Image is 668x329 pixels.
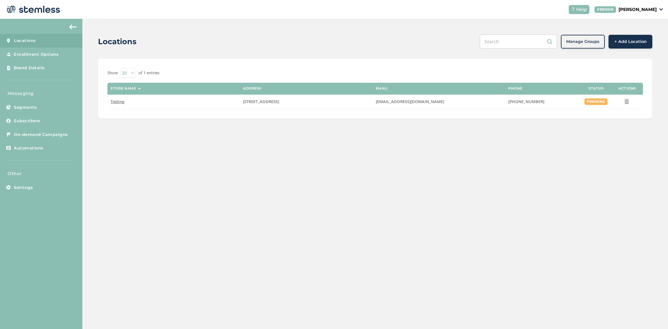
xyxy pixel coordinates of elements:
[243,99,369,104] label: 17275 Northwest Cornell Road
[614,39,647,45] span: + Add Location
[243,99,279,104] span: [STREET_ADDRESS]
[14,104,37,111] span: Segments
[571,8,575,11] img: icon-help-white-03924b79.svg
[376,86,388,91] label: Email
[608,35,652,49] button: + Add Location
[111,86,136,91] label: Store name
[14,145,44,151] span: Automations
[14,185,33,191] span: Settings
[138,88,141,90] img: icon-sort-1e1d7615.svg
[584,98,608,105] div: pending
[243,86,262,91] label: Address
[5,3,60,16] img: logo-dark-0685b13c.svg
[14,51,59,58] span: Enrollment Options
[14,65,45,71] span: Brand Details
[111,99,237,104] label: Testing
[588,86,603,91] label: Status
[566,39,599,45] span: Manage Groups
[637,299,668,329] iframe: Chat Widget
[508,86,522,91] label: Phone
[98,36,137,47] h2: Locations
[612,83,643,95] th: Actions
[508,99,577,104] label: (503) 804-9208
[508,99,544,104] span: [PHONE_NUMBER]
[376,99,502,104] label: Brianashen+6@gmail.com
[376,99,444,104] span: [EMAIL_ADDRESS][DOMAIN_NAME]
[111,99,124,104] span: Testing
[659,8,663,11] img: icon_down-arrow-small-66adaf34.svg
[480,34,557,49] input: Search
[14,132,68,138] span: On-demand Campaigns
[619,6,657,13] p: [PERSON_NAME]
[576,6,587,13] span: Help
[107,70,118,76] label: Show
[594,6,616,13] div: VENDOR
[561,35,605,49] button: Manage Groups
[138,70,159,76] label: of 1 entries
[14,118,40,124] span: Subscribers
[14,38,36,44] span: Locations
[69,24,77,29] img: icon-arrow-back-accent-c549486e.svg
